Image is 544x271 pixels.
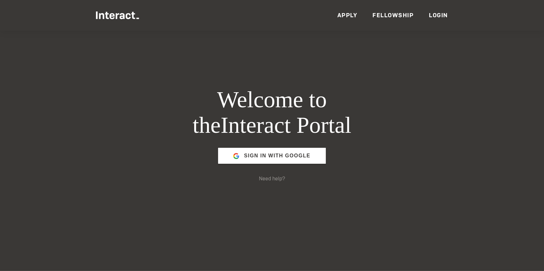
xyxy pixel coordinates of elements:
[259,175,285,182] a: Need help?
[96,11,139,19] img: Interact Logo
[244,148,310,163] span: Sign in with Google
[221,112,351,138] span: Interact Portal
[429,11,448,19] a: Login
[150,87,394,138] h1: Welcome to the
[373,11,414,19] a: Fellowship
[337,11,357,19] a: Apply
